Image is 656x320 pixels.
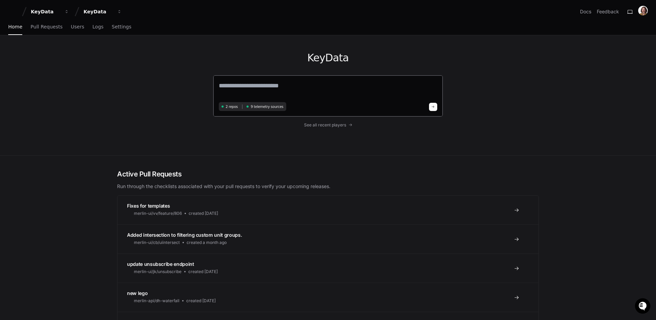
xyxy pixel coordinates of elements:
[117,224,539,254] a: Added intersection to filtering custom unit groups.merlin-ui/cb/uiintersectcreated a month ago
[127,203,170,209] span: Fixes for templates
[31,8,60,15] div: KeyData
[48,107,83,112] a: Powered byPylon
[112,19,131,35] a: Settings
[57,92,59,97] span: •
[213,52,443,64] h1: KeyData
[134,298,179,304] span: merlin-api/dh-waterfall
[14,51,27,63] img: 8294786374016_798e290d9caffa94fd1d_72.jpg
[8,25,22,29] span: Home
[28,5,72,18] button: KeyData
[127,261,194,267] span: update unsubscribe endpoint
[134,211,182,216] span: merlin-ui/vv/feature/806
[14,92,19,98] img: 1736555170064-99ba0984-63c1-480f-8ee9-699278ef63ed
[7,85,18,101] img: Robert Klasen
[81,5,125,18] button: KeyData
[30,25,62,29] span: Pull Requests
[31,51,112,58] div: Start new chat
[7,51,19,63] img: 1736555170064-99ba0984-63c1-480f-8ee9-699278ef63ed
[127,232,242,238] span: Added intersection to filtering custom unit groups.
[117,183,539,190] p: Run through the checklists associated with your pull requests to verify your upcoming releases.
[117,196,539,224] a: Fixes for templatesmerlin-ui/vv/feature/806created [DATE]
[8,19,22,35] a: Home
[226,104,238,109] span: 2 repos
[117,169,539,179] h2: Active Pull Requests
[117,283,539,312] a: new legomerlin-api/dh-waterfallcreated [DATE]
[580,8,591,15] a: Docs
[251,104,283,109] span: 9 telemetry sources
[186,298,216,304] span: created [DATE]
[127,290,148,296] span: new lego
[134,240,180,245] span: merlin-ui/cb/uiintersect
[112,25,131,29] span: Settings
[7,7,21,21] img: PlayerZero
[116,53,125,61] button: Start new chat
[92,25,103,29] span: Logs
[213,122,443,128] a: See all recent players
[304,122,346,128] span: See all recent players
[187,240,227,245] span: created a month ago
[84,8,113,15] div: KeyData
[30,19,62,35] a: Pull Requests
[71,19,84,35] a: Users
[61,92,75,97] span: [DATE]
[117,254,539,283] a: update unsubscribe endpointmerlin-ui/jk/unsubscribecreated [DATE]
[68,107,83,112] span: Pylon
[21,92,55,97] span: [PERSON_NAME]
[71,25,84,29] span: Users
[92,19,103,35] a: Logs
[597,8,619,15] button: Feedback
[638,6,648,15] img: ACg8ocLxjWwHaTxEAox3-XWut-danNeJNGcmSgkd_pWXDZ2crxYdQKg=s96-c
[7,27,125,38] div: Welcome
[634,297,653,316] iframe: Open customer support
[188,269,218,274] span: created [DATE]
[134,269,181,274] span: merlin-ui/jk/unsubscribe
[189,211,218,216] span: created [DATE]
[31,58,94,63] div: We're available if you need us!
[7,75,44,80] div: Past conversations
[106,73,125,82] button: See all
